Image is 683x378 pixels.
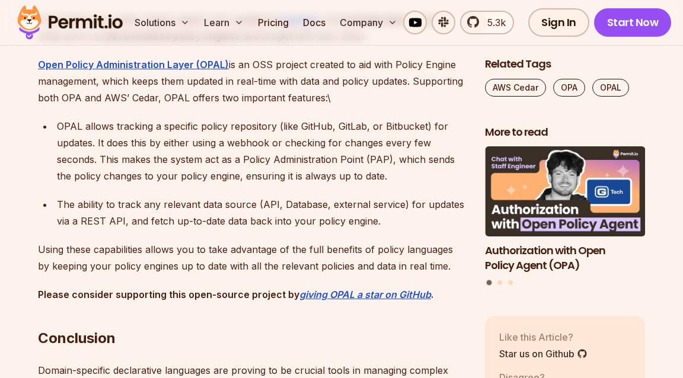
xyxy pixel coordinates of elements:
[487,280,492,286] button: Go to slide 1
[38,241,466,274] p: Using these capabilities allows you to take advantage of the full benefits of policy languages by...
[12,2,128,43] img: Permit logo
[485,147,645,273] li: 1 of 3
[485,79,546,97] a: AWS Cedar
[480,15,506,30] span: 5.3k
[485,244,645,273] h3: Authorization with Open Policy Agent (OPA)
[485,147,645,287] div: Posts
[499,330,588,344] p: Like this Article?
[528,8,589,37] a: Sign In
[38,289,299,300] strong: Please consider supporting this open-source project by
[594,8,672,37] a: Start Now
[497,281,502,286] button: Go to slide 2
[335,11,402,34] button: Company
[499,347,588,361] a: Star us on Github
[253,11,293,34] a: Pricing
[431,289,433,300] strong: .
[38,281,466,348] h2: Conclusion
[299,289,431,300] a: giving OPAL a star on GitHub
[553,79,585,97] a: OPA
[130,11,194,34] button: Solutions
[57,196,466,229] div: The ability to track any relevant data source (API, Database, external service) for updates via a...
[485,125,645,140] h2: More to read
[485,57,645,72] h2: Related Tags
[592,79,629,97] a: OPAL
[57,118,466,184] div: OPAL allows tracking a specific policy repository (like GitHub, GitLab, or Bitbucket) for updates...
[485,147,645,273] a: Authorization with Open Policy Agent (OPA)Authorization with Open Policy Agent (OPA)
[460,11,514,34] a: 5.3k
[508,281,513,286] button: Go to slide 3
[199,11,248,34] button: Learn
[38,56,466,106] p: is an OSS project created to aid with Policy Engine management, which keeps them updated in real-...
[485,147,645,237] img: Authorization with Open Policy Agent (OPA)
[298,11,330,34] a: Docs
[38,59,229,71] a: Open Policy Administration Layer (OPAL)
